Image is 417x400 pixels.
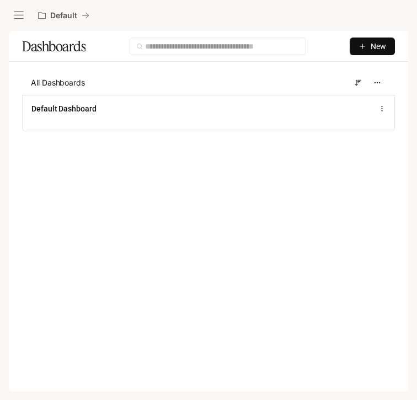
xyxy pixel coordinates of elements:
button: open drawer [9,6,29,25]
span: New [371,40,386,52]
h1: Dashboards [22,35,85,57]
p: Default [50,11,77,20]
button: All workspaces [33,4,94,26]
span: All Dashboards [31,77,85,88]
a: Default Dashboard [31,103,97,114]
button: New [350,38,395,55]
